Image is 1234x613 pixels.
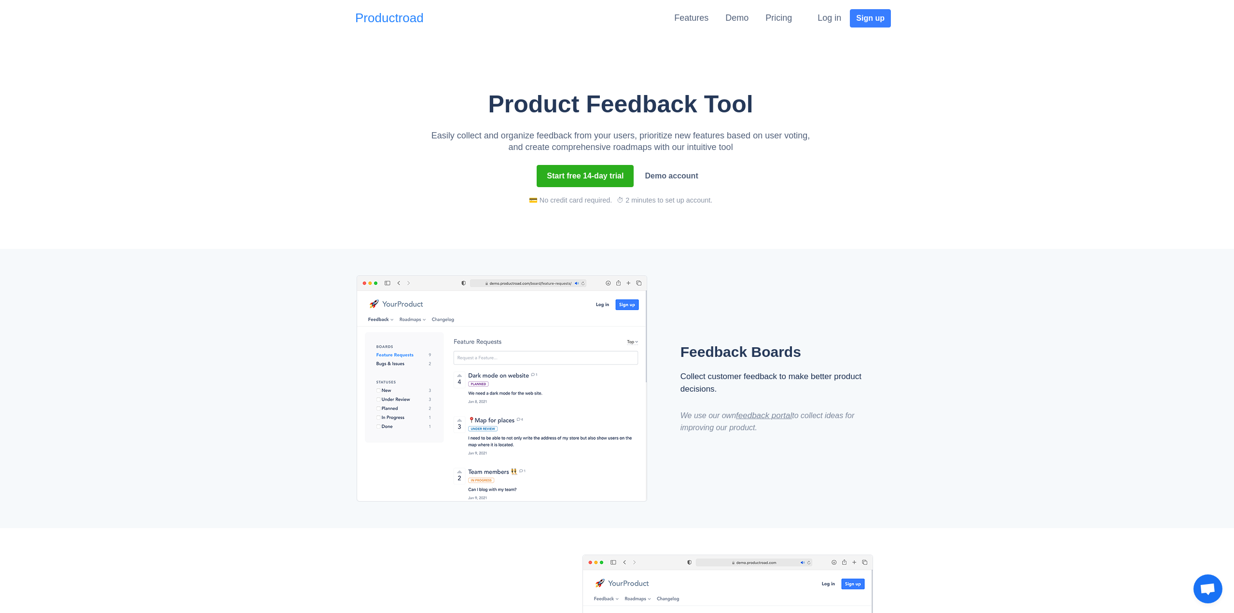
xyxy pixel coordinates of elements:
a: feedback portal [736,411,792,420]
h1: Product Feedback Tool [428,91,814,118]
span: ⏱ 2 minutes to set up account. [617,196,712,204]
button: Start free 14-day trial [537,165,634,187]
span: 💳 No credit card required. [529,196,612,204]
button: Sign up [850,9,891,27]
div: We use our own to collect ideas for improving our product. [680,409,868,434]
a: Demo [725,13,749,23]
img: Productroad Feedback Board [357,275,647,502]
a: Pricing [765,13,792,23]
button: Log in [811,8,847,28]
div: Collect customer feedback to make better product decisions. [680,370,868,395]
a: Open chat [1193,574,1222,603]
a: Demo account [638,167,704,185]
p: Easily collect and organize feedback from your users, prioritize new features based on user votin... [428,130,814,153]
a: Productroad [355,9,424,27]
a: Features [674,13,708,23]
h2: Feedback Boards [680,343,868,361]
